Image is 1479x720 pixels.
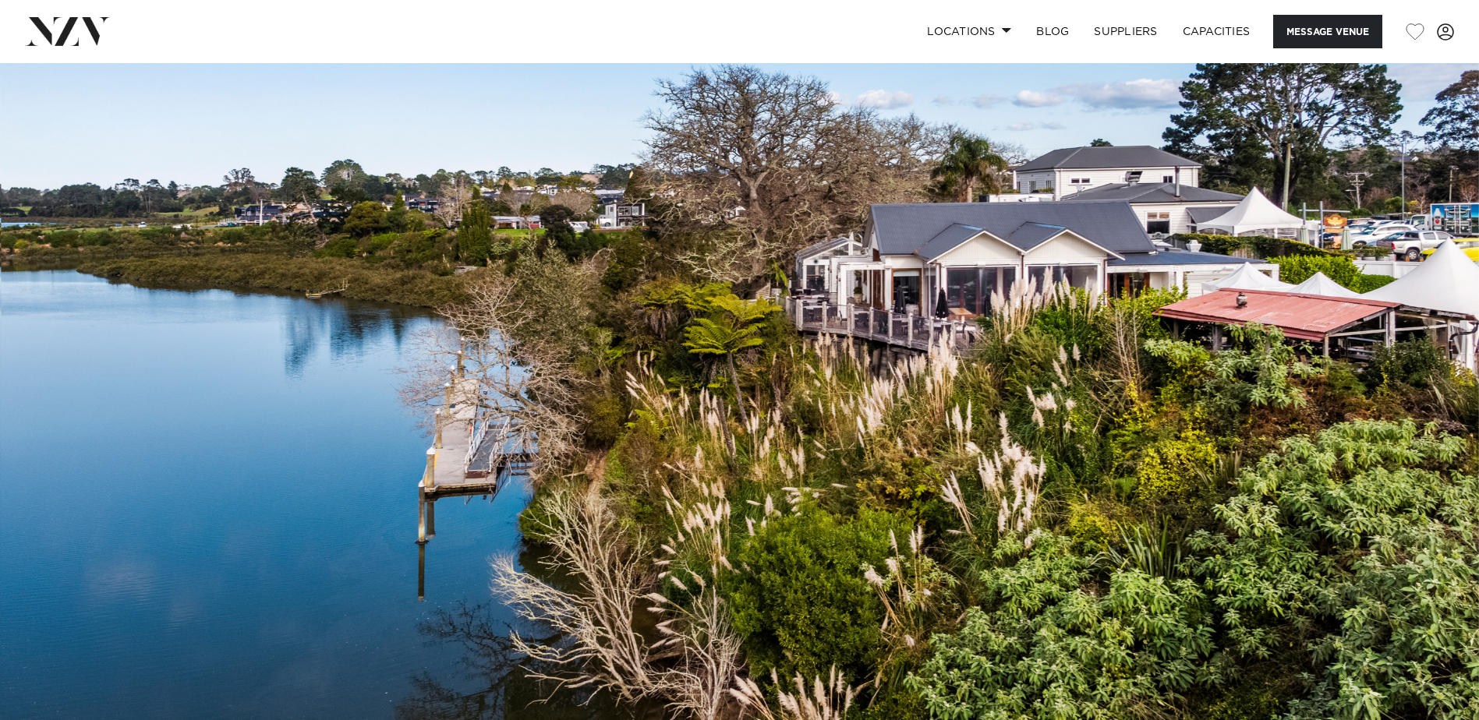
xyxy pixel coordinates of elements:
[1273,15,1382,48] button: Message Venue
[25,17,110,45] img: nzv-logo.png
[915,15,1024,48] a: Locations
[1024,15,1081,48] a: BLOG
[1081,15,1169,48] a: SUPPLIERS
[1170,15,1263,48] a: Capacities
